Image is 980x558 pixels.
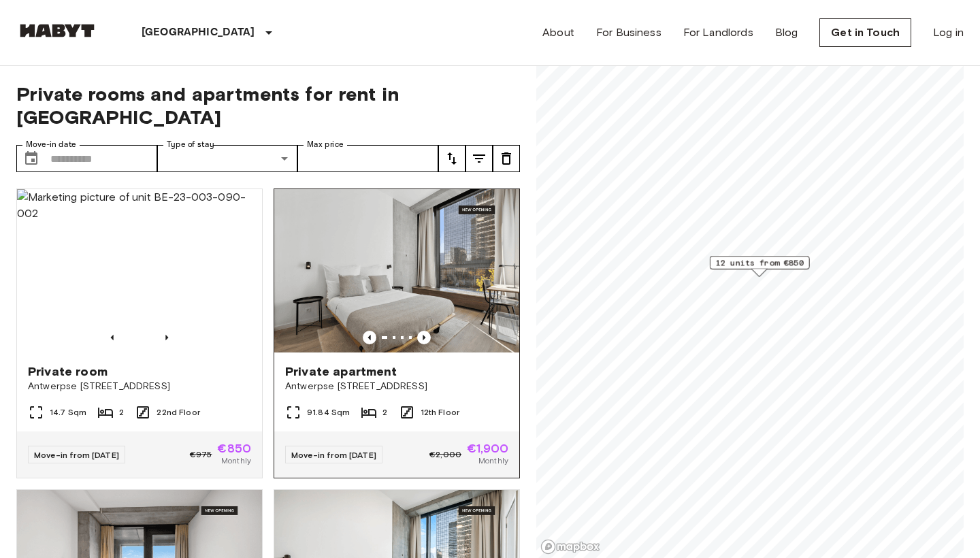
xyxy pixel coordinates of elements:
[26,139,76,150] label: Move-in date
[17,189,262,352] img: Marketing picture of unit BE-23-003-090-002
[933,24,964,41] a: Log in
[716,257,804,269] span: 12 units from €850
[285,363,397,380] span: Private apartment
[34,450,119,460] span: Move-in from [DATE]
[28,380,251,393] span: Antwerpse [STREET_ADDRESS]
[542,24,574,41] a: About
[540,539,600,555] a: Mapbox logo
[274,189,519,352] img: Marketing picture of unit BE-23-003-045-001
[307,406,350,419] span: 91.84 Sqm
[190,448,212,461] span: €975
[274,188,520,478] a: Marketing picture of unit BE-23-003-045-001Previous imagePrevious imagePrivate apartmentAntwerpse...
[417,331,431,344] button: Previous image
[142,24,255,41] p: [GEOGRAPHIC_DATA]
[382,406,387,419] span: 2
[217,442,251,455] span: €850
[596,24,661,41] a: For Business
[429,448,461,461] span: €2,000
[493,145,520,172] button: tune
[467,442,508,455] span: €1,900
[291,450,376,460] span: Move-in from [DATE]
[16,188,263,478] a: Marketing picture of unit BE-23-003-090-002Previous imagePrevious imagePrivate roomAntwerpse [STR...
[50,406,86,419] span: 14.7 Sqm
[105,331,119,344] button: Previous image
[307,139,344,150] label: Max price
[167,139,214,150] label: Type of stay
[421,406,460,419] span: 12th Floor
[363,331,376,344] button: Previous image
[438,145,465,172] button: tune
[28,363,108,380] span: Private room
[221,455,251,467] span: Monthly
[478,455,508,467] span: Monthly
[18,145,45,172] button: Choose date
[157,406,200,419] span: 22nd Floor
[16,24,98,37] img: Habyt
[119,406,124,419] span: 2
[710,256,810,277] div: Map marker
[683,24,753,41] a: For Landlords
[285,380,508,393] span: Antwerpse [STREET_ADDRESS]
[775,24,798,41] a: Blog
[465,145,493,172] button: tune
[160,331,174,344] button: Previous image
[16,82,520,129] span: Private rooms and apartments for rent in [GEOGRAPHIC_DATA]
[819,18,911,47] a: Get in Touch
